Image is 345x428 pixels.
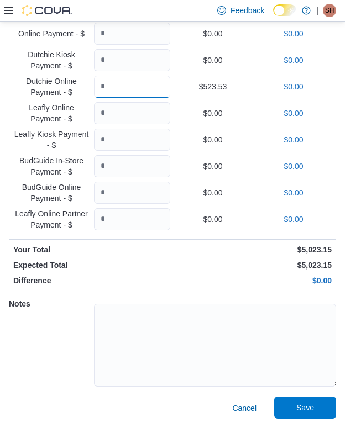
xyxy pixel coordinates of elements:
button: Save [274,397,336,419]
input: Quantity [94,23,170,45]
p: BudGuide In-Store Payment - $ [13,155,90,177]
p: $0.00 [175,187,251,198]
p: BudGuide Online Payment - $ [13,182,90,204]
p: $0.00 [255,28,332,39]
p: $5,023.15 [175,260,332,271]
p: $0.00 [175,108,251,119]
p: $0.00 [255,187,332,198]
p: $0.00 [255,108,332,119]
p: Online Payment - $ [13,28,90,39]
p: $5,023.15 [175,244,332,255]
p: Leafly Kiosk Payment - $ [13,129,90,151]
span: Feedback [231,5,264,16]
input: Quantity [94,129,170,151]
p: $523.53 [175,81,251,92]
p: $0.00 [175,134,251,145]
p: | [316,4,318,17]
p: $0.00 [175,275,332,286]
img: Cova [22,5,72,16]
p: $0.00 [255,214,332,225]
p: $0.00 [255,134,332,145]
input: Dark Mode [273,4,296,16]
p: Difference [13,275,170,286]
input: Quantity [94,182,170,204]
span: Save [296,402,314,413]
p: $0.00 [255,161,332,172]
p: $0.00 [255,55,332,66]
p: $0.00 [175,214,251,225]
p: Expected Total [13,260,170,271]
div: Santiago Hernandez [323,4,336,17]
button: Cancel [228,397,261,419]
p: $0.00 [255,81,332,92]
p: Leafly Online Partner Payment - $ [13,208,90,230]
p: Your Total [13,244,170,255]
span: SH [325,4,334,17]
input: Quantity [94,49,170,71]
p: Leafly Online Payment - $ [13,102,90,124]
input: Quantity [94,208,170,230]
input: Quantity [94,155,170,177]
p: Dutchie Online Payment - $ [13,76,90,98]
input: Quantity [94,76,170,98]
p: $0.00 [175,161,251,172]
p: Dutchie Kiosk Payment - $ [13,49,90,71]
span: Cancel [232,403,257,414]
h5: Notes [9,293,92,315]
p: $0.00 [175,28,251,39]
p: $0.00 [175,55,251,66]
input: Quantity [94,102,170,124]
